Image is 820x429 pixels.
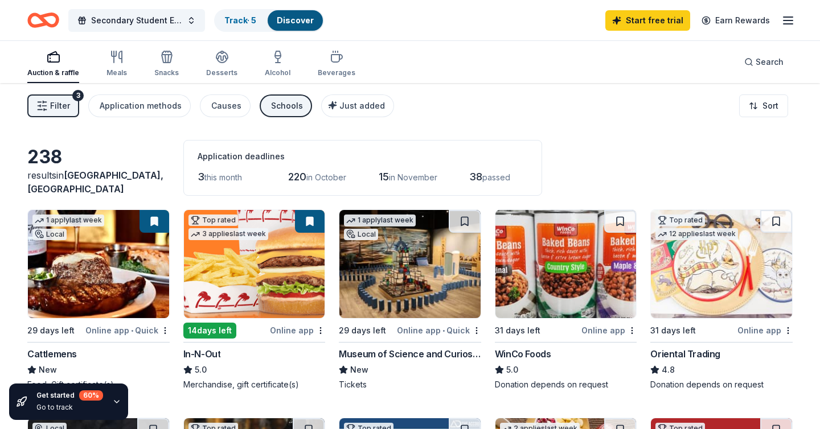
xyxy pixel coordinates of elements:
[72,90,84,101] div: 3
[214,9,324,32] button: Track· 5Discover
[184,210,325,318] img: Image for In-N-Out
[306,172,346,182] span: in October
[650,324,696,337] div: 31 days left
[27,209,170,390] a: Image for Cattlemens1 applylast weekLocal29 days leftOnline app•QuickCattlemensNewFood, Gift cert...
[482,172,510,182] span: passed
[195,363,207,377] span: 5.0
[198,171,204,183] span: 3
[32,214,104,226] div: 1 apply last week
[188,214,238,226] div: Top rated
[211,99,241,113] div: Causes
[270,323,325,337] div: Online app
[318,46,355,83] button: Beverages
[85,323,170,337] div: Online app Quick
[339,379,481,390] div: Tickets
[389,172,437,182] span: in November
[27,94,79,117] button: Filter3
[183,379,326,390] div: Merchandise, gift certificate(s)
[339,347,481,361] div: Museum of Science and Curiosity
[650,379,793,390] div: Donation depends on request
[27,170,163,195] span: in
[318,68,355,77] div: Beverages
[288,171,306,183] span: 220
[154,68,179,77] div: Snacks
[39,363,57,377] span: New
[106,68,127,77] div: Meals
[344,214,416,226] div: 1 apply last week
[581,323,637,337] div: Online app
[265,68,290,77] div: Alcohol
[495,210,637,318] img: Image for WinCo Foods
[651,210,792,318] img: Image for Oriental Trading
[495,324,540,337] div: 31 days left
[271,99,303,113] div: Schools
[739,94,788,117] button: Sort
[495,347,551,361] div: WinCo Foods
[27,347,77,361] div: Cattlemens
[495,209,637,390] a: Image for WinCo Foods31 days leftOnline appWinCo Foods5.0Donation depends on request
[350,363,368,377] span: New
[495,379,637,390] div: Donation depends on request
[68,9,205,32] button: Secondary Student Events
[260,94,312,117] button: Schools
[27,7,59,34] a: Home
[737,323,793,337] div: Online app
[188,228,268,240] div: 3 applies last week
[27,68,79,77] div: Auction & raffle
[204,172,242,182] span: this month
[88,94,191,117] button: Application methods
[36,390,103,401] div: Get started
[200,94,251,117] button: Causes
[344,229,378,240] div: Local
[50,99,70,113] span: Filter
[106,46,127,83] button: Meals
[183,323,236,339] div: 14 days left
[91,14,182,27] span: Secondary Student Events
[206,68,237,77] div: Desserts
[339,210,481,318] img: Image for Museum of Science and Curiosity
[762,99,778,113] span: Sort
[605,10,690,31] a: Start free trial
[650,209,793,390] a: Image for Oriental TradingTop rated12 applieslast week31 days leftOnline appOriental Trading4.8Do...
[321,94,394,117] button: Just added
[265,46,290,83] button: Alcohol
[28,210,169,318] img: Image for Cattlemens
[655,214,705,226] div: Top rated
[27,324,75,337] div: 29 days left
[655,228,738,240] div: 12 applies last week
[27,146,170,168] div: 238
[154,46,179,83] button: Snacks
[735,51,793,73] button: Search
[27,46,79,83] button: Auction & raffle
[650,347,720,361] div: Oriental Trading
[27,170,163,195] span: [GEOGRAPHIC_DATA], [GEOGRAPHIC_DATA]
[131,326,133,335] span: •
[206,46,237,83] button: Desserts
[198,150,528,163] div: Application deadlines
[442,326,445,335] span: •
[32,229,67,240] div: Local
[27,168,170,196] div: results
[79,390,103,401] div: 60 %
[339,209,481,390] a: Image for Museum of Science and Curiosity1 applylast weekLocal29 days leftOnline app•QuickMuseum ...
[183,347,221,361] div: In-N-Out
[662,363,675,377] span: 4.8
[277,15,314,25] a: Discover
[36,403,103,412] div: Go to track
[224,15,256,25] a: Track· 5
[397,323,481,337] div: Online app Quick
[695,10,777,31] a: Earn Rewards
[506,363,518,377] span: 5.0
[339,101,385,110] span: Just added
[100,99,182,113] div: Application methods
[469,171,482,183] span: 38
[183,209,326,390] a: Image for In-N-OutTop rated3 applieslast week14days leftOnline appIn-N-Out5.0Merchandise, gift ce...
[379,171,389,183] span: 15
[756,55,784,69] span: Search
[339,324,386,337] div: 29 days left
